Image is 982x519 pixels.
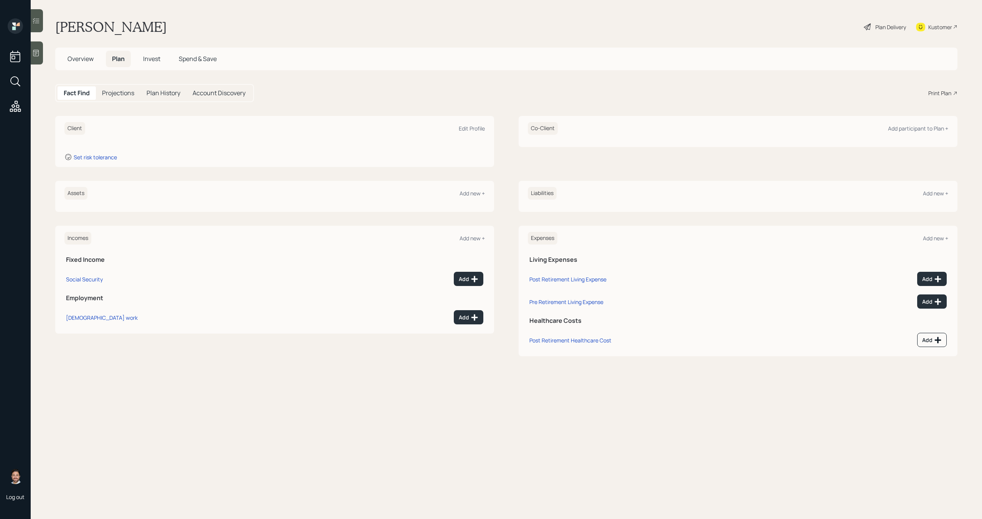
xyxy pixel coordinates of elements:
h5: Employment [66,294,483,302]
h5: Projections [102,89,134,97]
h6: Assets [64,187,87,200]
h6: Incomes [64,232,91,245]
div: Add [922,298,942,306]
div: Post Retirement Healthcare Cost [529,337,611,344]
h6: Co-Client [528,122,558,135]
div: Kustomer [928,23,952,31]
div: Social Security [66,276,103,283]
div: Edit Profile [459,125,485,132]
h5: Fixed Income [66,256,483,263]
h1: [PERSON_NAME] [55,18,167,35]
div: Add participant to Plan + [888,125,948,132]
h6: Client [64,122,85,135]
div: Add [922,336,942,344]
div: Add new + [460,190,485,197]
div: [DEMOGRAPHIC_DATA] work [66,314,138,321]
span: Invest [143,55,160,63]
div: Print Plan [928,89,951,97]
span: Spend & Save [179,55,217,63]
span: Plan [112,55,125,63]
h5: Plan History [147,89,180,97]
div: Add [922,275,942,283]
span: Overview [68,55,94,63]
div: Set risk tolerance [74,154,117,161]
div: Add [459,275,478,283]
h6: Expenses [528,232,557,245]
button: Add [454,310,483,324]
div: Plan Delivery [875,23,906,31]
h5: Fact Find [64,89,90,97]
button: Add [917,333,947,347]
div: Add new + [923,235,948,242]
button: Add [917,272,947,286]
h6: Liabilities [528,187,557,200]
div: Add new + [460,235,485,242]
div: Log out [6,493,25,501]
img: michael-russo-headshot.png [8,469,23,484]
button: Add [917,294,947,309]
div: Post Retirement Living Expense [529,276,606,283]
div: Add [459,314,478,321]
h5: Healthcare Costs [529,317,947,324]
button: Add [454,272,483,286]
h5: Living Expenses [529,256,947,263]
h5: Account Discovery [193,89,245,97]
div: Add new + [923,190,948,197]
div: Pre Retirement Living Expense [529,298,603,306]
